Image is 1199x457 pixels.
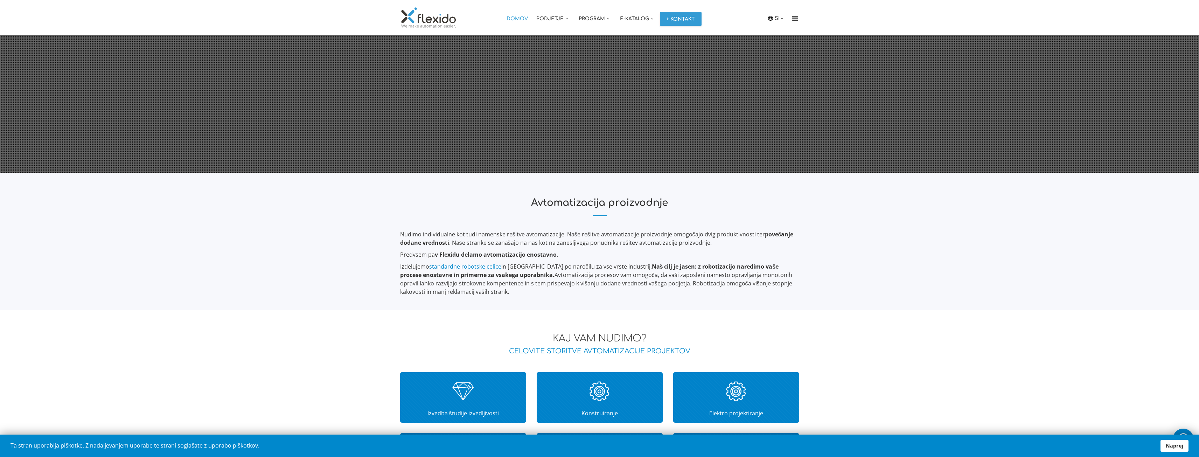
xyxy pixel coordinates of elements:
[538,409,661,417] p: Konstruiranje
[400,262,799,296] p: Izdelujemo in [GEOGRAPHIC_DATA] po naročilu za vse vrste industrij. Avtomatizacija procesov vam o...
[767,15,774,21] img: icon-laguage.svg
[400,333,799,344] h3: KAJ VAM NUDIMO?
[429,263,501,270] a: standardne robotske celice
[660,12,702,26] a: Kontakt
[435,251,557,258] strong: v Flexidu delamo avtomatizacijo enostavno
[775,14,785,22] a: SI
[400,230,794,247] strong: povečanje dodane vrednosti
[1176,432,1190,445] img: whatsapp_icon_white.svg
[402,409,524,417] p: Izvedba študije izvedljivosti
[1160,440,1188,452] a: Naprej
[715,374,757,409] img: Elektro projektiranje
[579,374,620,409] img: Konstruiranje
[400,230,799,247] p: Nudimo individualne kot tudi namenske rešitve avtomatizacije. Naše rešitve avtomatizacije proizvo...
[400,198,799,216] h2: Avtomatizacija proizvodnje
[400,7,458,28] img: Flexido, d.o.o.
[675,409,797,417] p: Elektro projektiranje
[400,347,799,355] h4: CELOVITE STORITVE AVTOMATIZACIJE PROJEKTOV
[400,263,779,279] strong: Naš cilj je jasen: z robotizacijo naredimo vaše procese enostavne in primerne za vsakega uporabnika.
[442,374,483,409] img: Izvedba študije izvedljivosti
[790,15,801,22] i: Menu
[400,250,799,259] p: Predvsem pa .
